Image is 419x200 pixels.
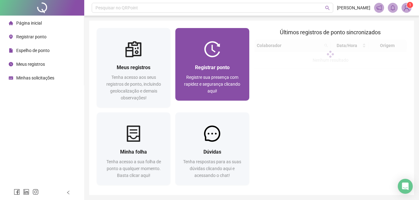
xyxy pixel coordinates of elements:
span: Tenha respostas para as suas dúvidas clicando aqui e acessando o chat! [183,159,241,178]
span: Últimos registros de ponto sincronizados [280,29,381,36]
span: Registrar ponto [16,34,46,39]
span: home [9,21,13,25]
span: Espelho de ponto [16,48,50,53]
span: Tenha acesso aos seus registros de ponto, incluindo geolocalização e demais observações! [106,75,161,100]
span: notification [376,5,382,11]
img: 85647 [402,3,411,12]
span: Minhas solicitações [16,75,54,80]
span: file [9,48,13,53]
span: Meus registros [16,62,45,67]
a: Minha folhaTenha acesso a sua folha de ponto a qualquer momento. Basta clicar aqui! [97,112,170,185]
span: Minha folha [120,149,147,155]
span: [PERSON_NAME] [337,4,370,11]
a: Registrar pontoRegistre sua presença com rapidez e segurança clicando aqui! [175,28,249,101]
span: facebook [14,189,20,195]
a: DúvidasTenha respostas para as suas dúvidas clicando aqui e acessando o chat! [175,112,249,185]
span: Tenha acesso a sua folha de ponto a qualquer momento. Basta clicar aqui! [106,159,161,178]
span: Registre sua presença com rapidez e segurança clicando aqui! [184,75,240,93]
span: schedule [9,76,13,80]
span: bell [390,5,396,11]
span: instagram [32,189,39,195]
span: Página inicial [16,21,42,26]
span: environment [9,35,13,39]
span: Registrar ponto [195,64,230,70]
span: clock-circle [9,62,13,66]
div: Open Intercom Messenger [398,179,413,194]
sup: Atualize o seu contato no menu Meus Dados [407,2,413,8]
span: left [66,190,71,195]
span: 1 [409,3,411,7]
a: Meus registrosTenha acesso aos seus registros de ponto, incluindo geolocalização e demais observa... [97,28,170,107]
span: Dúvidas [203,149,221,155]
span: Meus registros [117,64,150,70]
span: search [325,6,330,10]
span: linkedin [23,189,29,195]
